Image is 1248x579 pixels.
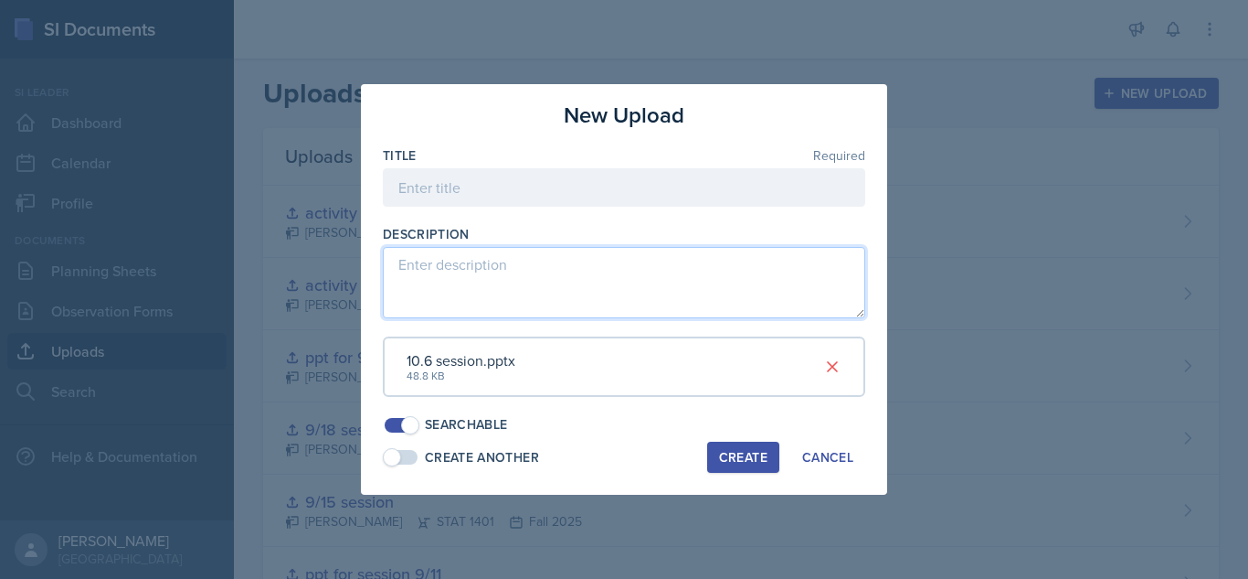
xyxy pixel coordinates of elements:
div: Cancel [802,450,853,465]
div: 10.6 session.pptx [407,349,515,371]
h3: New Upload [564,99,684,132]
div: Searchable [425,415,508,434]
button: Create [707,442,779,473]
span: Required [813,149,865,162]
button: Cancel [790,442,865,473]
div: Create [719,450,767,465]
label: Title [383,146,417,165]
input: Enter title [383,168,865,207]
div: Create Another [425,448,539,467]
label: Description [383,225,470,243]
div: 48.8 KB [407,368,515,384]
